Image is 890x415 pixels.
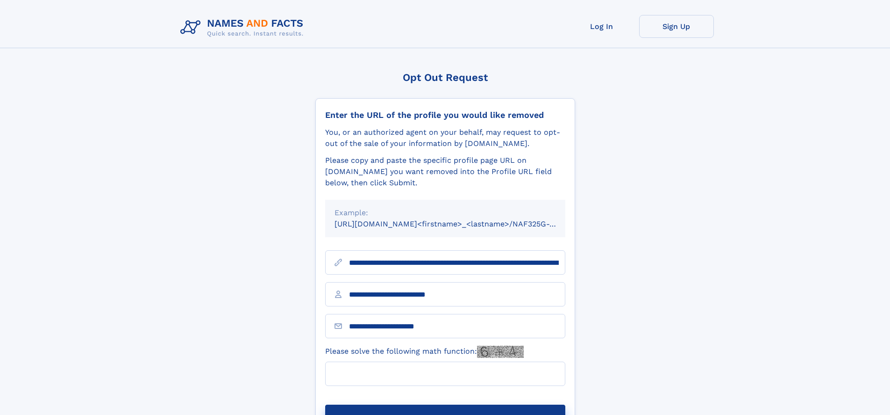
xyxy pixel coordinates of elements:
a: Log In [564,15,639,38]
div: Please copy and paste the specific profile page URL on [DOMAIN_NAME] you want removed into the Pr... [325,155,565,189]
a: Sign Up [639,15,714,38]
label: Please solve the following math function: [325,346,524,358]
div: Example: [335,207,556,218]
div: You, or an authorized agent on your behalf, may request to opt-out of the sale of your informatio... [325,127,565,149]
div: Opt Out Request [315,72,575,83]
small: [URL][DOMAIN_NAME]<firstname>_<lastname>/NAF325G-xxxxxxxx [335,219,583,228]
div: Enter the URL of the profile you would like removed [325,110,565,120]
img: Logo Names and Facts [177,15,311,40]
